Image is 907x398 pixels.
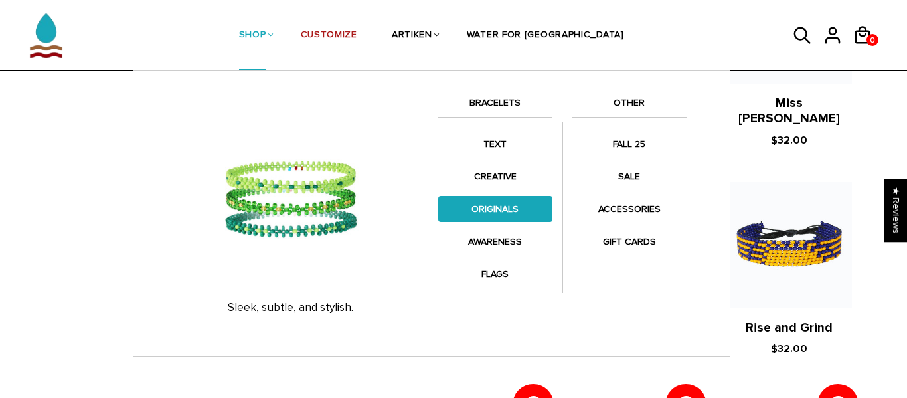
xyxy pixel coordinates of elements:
[866,32,878,49] span: 0
[771,134,807,147] span: $32.00
[884,179,907,242] div: Click to open Judge.me floating reviews tab
[438,229,552,254] a: AWARENESS
[572,95,687,118] a: OTHER
[157,301,425,314] p: Sleek, subtle, and stylish.
[738,96,840,127] a: Miss [PERSON_NAME]
[239,1,266,71] a: SHOP
[746,320,833,336] a: Rise and Grind
[572,196,687,222] a: ACCESSORIES
[771,342,807,355] span: $32.00
[301,1,357,71] a: CUSTOMIZE
[438,131,552,157] a: TEXT
[438,196,552,222] a: ORIGINALS
[438,95,552,118] a: BRACELETS
[438,261,552,287] a: FLAGS
[467,1,624,71] a: WATER FOR [GEOGRAPHIC_DATA]
[572,229,687,254] a: GIFT CARDS
[572,163,687,189] a: SALE
[572,131,687,157] a: FALL 25
[866,34,878,46] a: 0
[438,163,552,189] a: CREATIVE
[392,1,432,71] a: ARTIKEN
